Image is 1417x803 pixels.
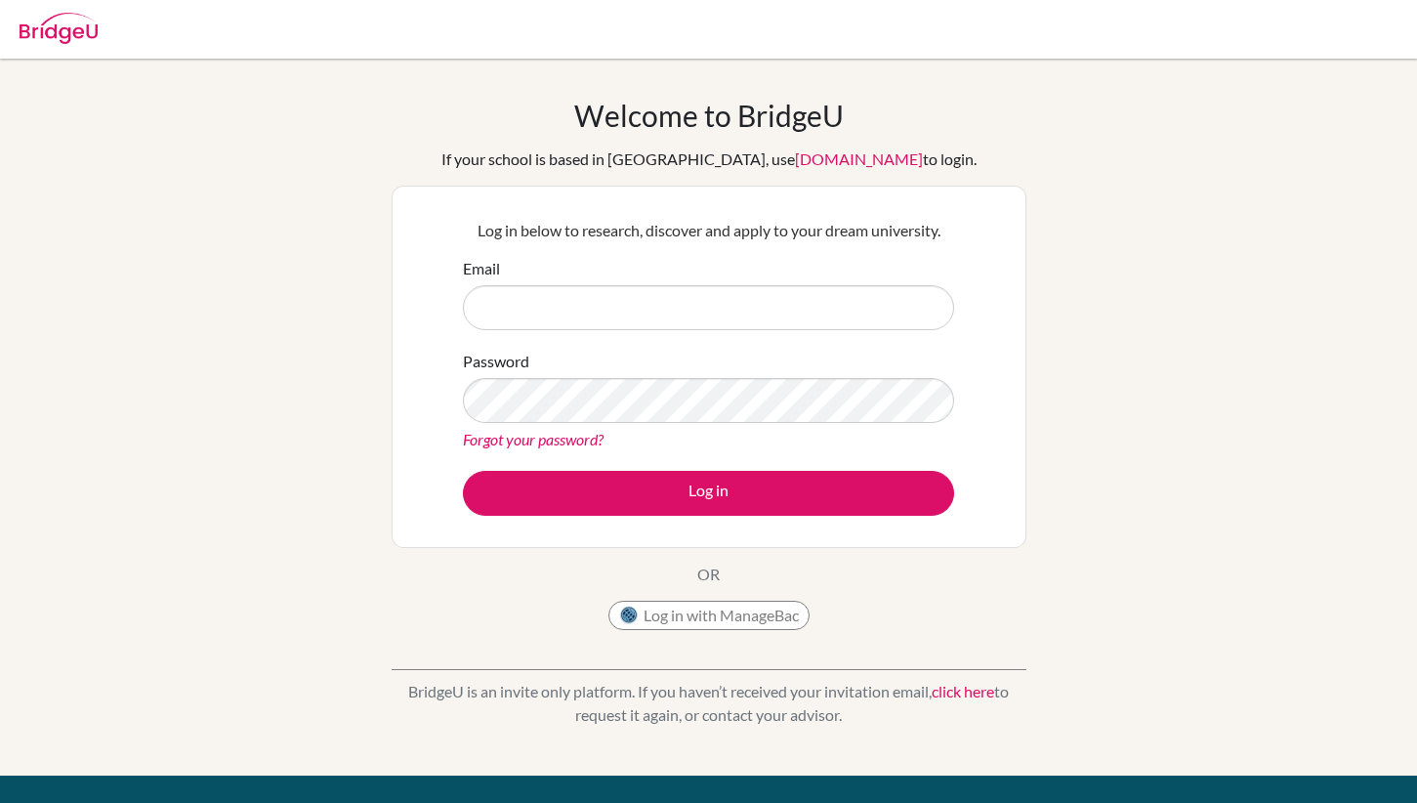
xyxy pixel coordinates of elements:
[20,13,98,44] img: Bridge-U
[697,563,720,586] p: OR
[441,148,977,171] div: If your school is based in [GEOGRAPHIC_DATA], use to login.
[392,680,1026,727] p: BridgeU is an invite only platform. If you haven’t received your invitation email, to request it ...
[463,430,604,448] a: Forgot your password?
[463,350,529,373] label: Password
[795,149,923,168] a: [DOMAIN_NAME]
[463,257,500,280] label: Email
[608,601,810,630] button: Log in with ManageBac
[463,471,954,516] button: Log in
[574,98,844,133] h1: Welcome to BridgeU
[463,219,954,242] p: Log in below to research, discover and apply to your dream university.
[932,682,994,700] a: click here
